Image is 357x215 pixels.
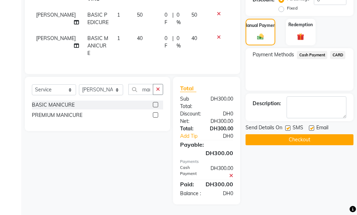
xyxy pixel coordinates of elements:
[175,132,212,140] a: Add Tip
[175,125,205,132] div: Total:
[205,165,238,180] div: DH300.00
[128,84,153,95] input: Search or Scan
[172,11,174,26] span: |
[165,11,170,26] span: 0 F
[177,35,183,50] span: 0 %
[137,12,143,18] span: 50
[297,51,327,59] span: Cash Payment
[172,35,174,50] span: |
[207,110,238,118] div: DH0
[137,35,143,41] span: 40
[330,51,345,59] span: CARD
[200,180,238,188] div: DH300.00
[191,35,197,41] span: 40
[191,12,197,18] span: 50
[175,149,238,157] div: DH300.00
[32,101,75,109] div: BASIC MANICURE
[246,134,353,145] button: Checkout
[205,125,238,132] div: DH300.00
[180,159,233,165] div: Payments
[175,118,205,125] div: Net:
[316,124,328,133] span: Email
[177,11,183,26] span: 0 %
[36,35,76,41] span: [PERSON_NAME]
[175,165,205,180] div: Cash Payment
[87,35,108,56] span: BASIC MANICURE
[36,12,76,18] span: [PERSON_NAME]
[180,85,196,92] span: Total
[87,12,109,26] span: BASIC PEDICURE
[32,112,82,119] div: PREMIUM MANICURE
[255,33,266,40] img: _cash.svg
[295,32,306,41] img: _gift.svg
[165,35,170,50] span: 0 F
[287,5,298,11] label: Fixed
[117,12,120,18] span: 1
[205,95,238,110] div: DH300.00
[288,22,313,28] label: Redemption
[175,140,238,149] div: Payable:
[117,35,120,41] span: 1
[175,110,207,118] div: Discount:
[253,100,281,107] div: Description:
[246,124,282,133] span: Send Details On
[175,190,207,197] div: Balance :
[175,180,200,188] div: Paid:
[293,124,303,133] span: SMS
[205,118,238,125] div: DH300.00
[175,95,205,110] div: Sub Total:
[212,132,238,140] div: DH0
[243,22,277,29] label: Manual Payment
[207,190,238,197] div: DH0
[253,51,294,58] span: Payment Methods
